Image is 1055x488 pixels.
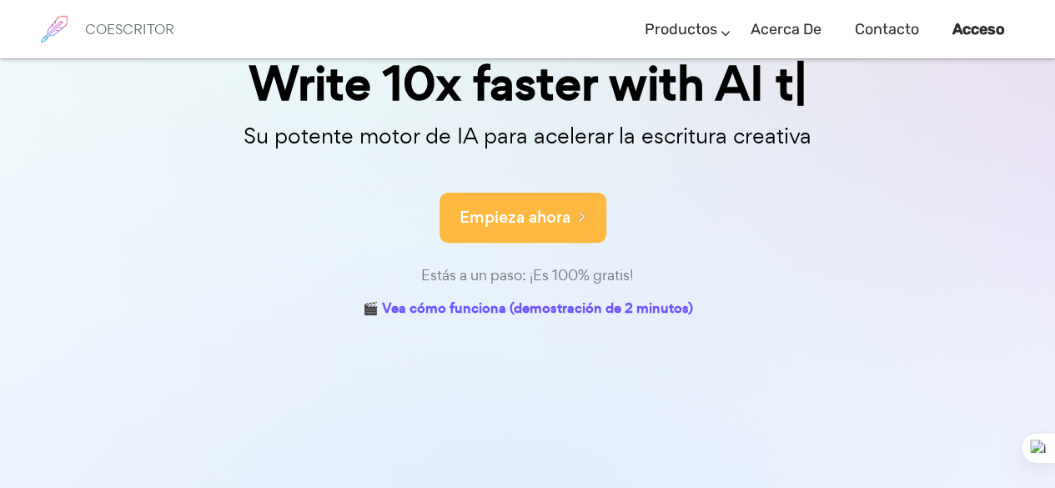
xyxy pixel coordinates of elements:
a: Productos [645,5,717,54]
a: Acceso [952,5,1005,54]
font: 🎬 Vea cómo funciona (demostración de 2 minutos) [363,299,693,318]
font: Empieza ahora [460,206,570,229]
a: 🎬 Vea cómo funciona (demostración de 2 minutos) [363,297,693,323]
font: Contacto [855,20,919,38]
img: logotipo de la marca [33,8,75,50]
a: Acerca de [751,5,821,54]
div: Write 10x faster with AI t [111,60,945,108]
font: Su potente motor de IA para acelerar la escritura creativa [244,121,811,150]
font: Acceso [952,20,1005,38]
font: Productos [645,20,717,38]
font: Acerca de [751,20,821,38]
font: Estás a un paso: ¡Es 100% gratis! [421,265,634,284]
font: COESCRITOR [85,20,174,38]
button: Empieza ahora [440,193,606,243]
a: Contacto [855,5,919,54]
